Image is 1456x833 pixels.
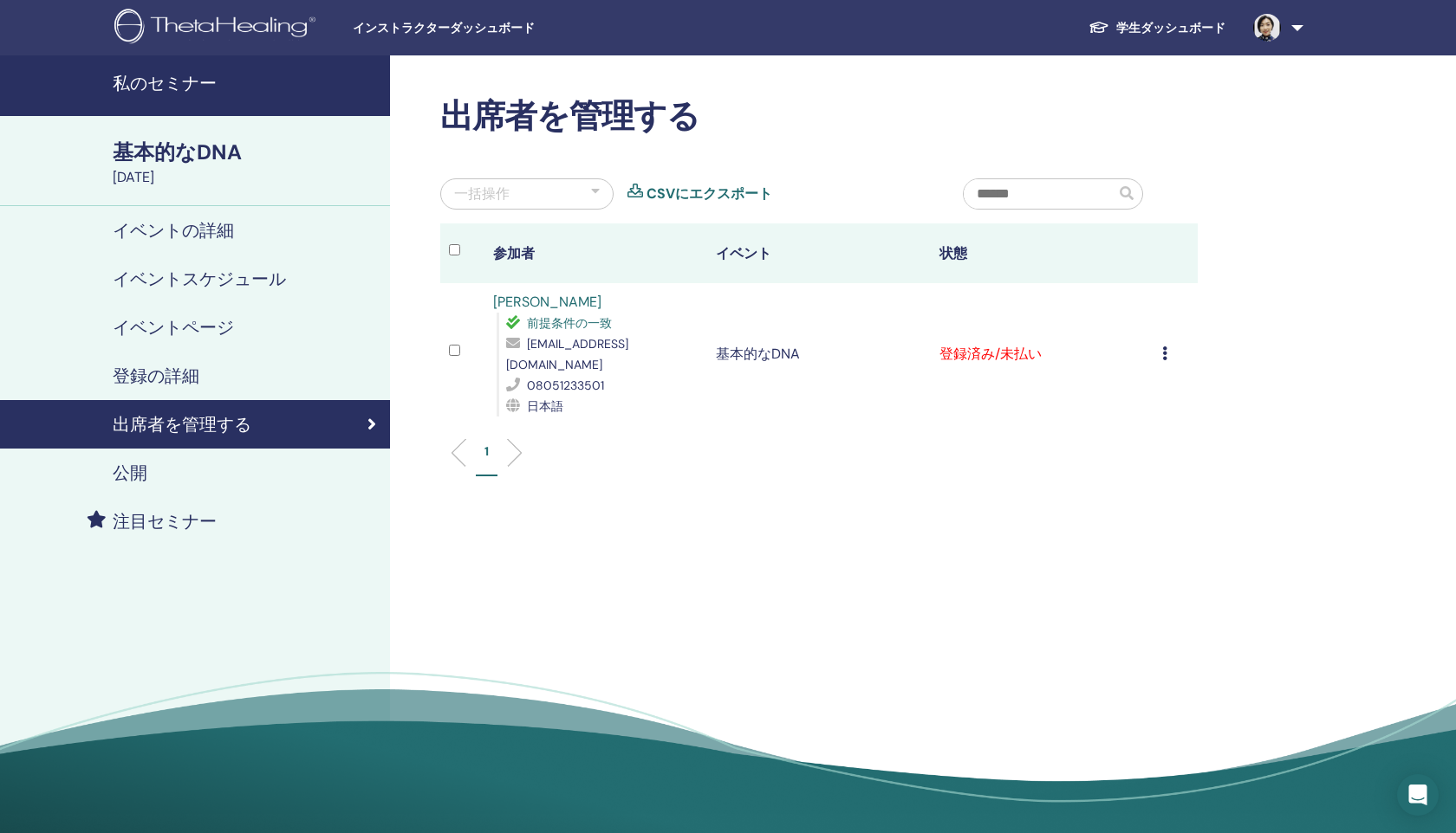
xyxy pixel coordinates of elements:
[716,244,771,262] font: イベント
[647,184,772,203] font: CSVにエクスポート
[113,168,154,186] font: [DATE]
[527,398,563,414] font: 日本語
[1089,20,1109,35] img: graduation-cap-white.svg
[1075,11,1239,44] a: 学生ダッシュボード
[1116,20,1225,36] font: 学生ダッシュボード
[113,219,234,242] font: イベントの詳細
[113,72,217,94] font: 私のセミナー
[716,345,800,363] font: 基本的なDNA
[484,443,489,459] font: 1
[493,293,601,311] a: [PERSON_NAME]
[1397,774,1439,816] div: インターコムメッセンジャーを開く
[506,336,628,372] font: [EMAIL_ADDRESS][DOMAIN_NAME]
[113,413,251,436] font: 出席者を管理する
[527,315,612,331] font: 前提条件の一致
[527,378,604,393] font: 08051233501
[113,268,286,290] font: イベントスケジュール
[440,94,699,138] font: 出席者を管理する
[113,365,199,387] font: 登録の詳細
[113,316,234,339] font: イベントページ
[353,21,535,35] font: インストラクターダッシュボード
[454,184,510,203] font: 一括操作
[493,244,535,262] font: 参加者
[1253,14,1281,42] img: default.jpg
[113,510,217,533] font: 注目セミナー
[647,184,772,204] a: CSVにエクスポート
[113,462,147,484] font: 公開
[114,9,322,48] img: logo.png
[939,244,967,262] font: 状態
[102,138,390,188] a: 基本的なDNA[DATE]
[113,139,242,165] font: 基本的なDNA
